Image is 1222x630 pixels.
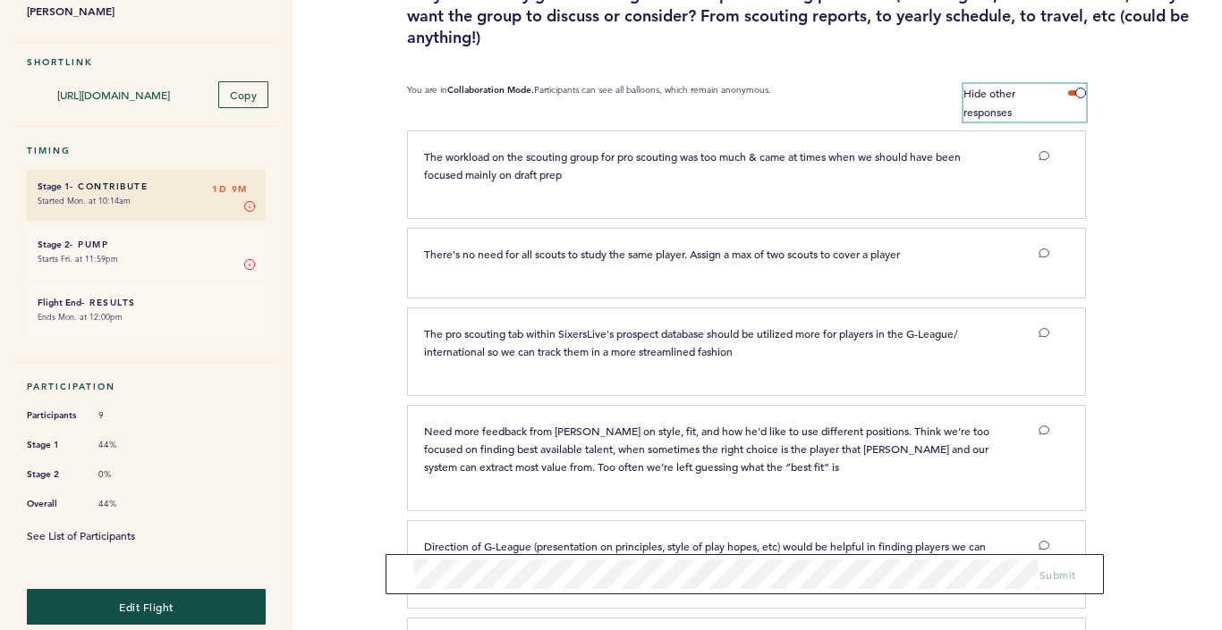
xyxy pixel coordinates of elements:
[38,181,70,192] small: Stage 1
[27,381,266,392] h5: Participation
[1040,567,1076,582] span: Submit
[27,145,266,156] h5: Timing
[38,239,255,250] h6: - Pump
[424,247,900,261] span: There's no need for all scouts to study the same player. Assign a max of two scouts to cover a pl...
[38,253,118,265] time: Starts Fri. at 11:59pm
[98,439,152,451] span: 44%
[424,424,992,474] span: Need more feedback from [PERSON_NAME] on style, fit, and how he'd like to use different positions...
[212,181,248,198] span: 1D 9M
[38,239,70,250] small: Stage 2
[38,297,255,308] h6: - Results
[38,195,131,206] time: Started Mon. at 10:14am
[424,149,963,181] span: The workload on the scouting group for pro scouting was too much & came at times when we should h...
[119,600,174,614] span: Edit Flight
[407,84,771,122] p: You are in Participants can see all balloons, which remain anonymous.
[230,88,257,102] span: Copy
[424,326,961,358] span: The pro scouting tab within SixersLive's prospect database should be utilized more for players in...
[27,407,81,424] span: Participants
[38,297,81,308] small: Flight End
[38,311,123,323] time: Ends Mon. at 12:00pm
[424,539,989,571] span: Direction of G-League (presentation on principles, style of play hopes, etc) would be helpful in ...
[1040,566,1076,584] button: Submit
[27,589,266,625] button: Edit Flight
[98,409,152,422] span: 9
[27,466,81,483] span: Stage 2
[963,86,1015,119] span: Hide other responses
[27,56,266,68] h5: Shortlink
[218,81,268,108] button: Copy
[27,528,135,542] a: See List of Participants
[38,181,255,192] h6: - Contribute
[27,436,81,454] span: Stage 1
[447,84,534,96] b: Collaboration Mode.
[27,495,81,513] span: Overall
[98,468,152,481] span: 0%
[98,498,152,510] span: 44%
[27,2,266,20] b: [PERSON_NAME]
